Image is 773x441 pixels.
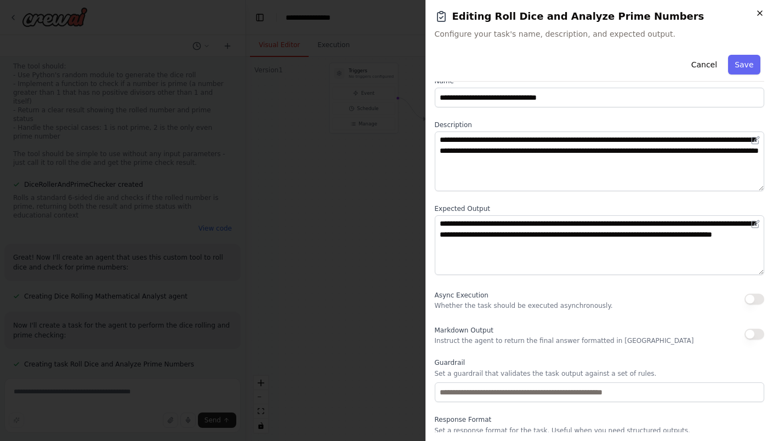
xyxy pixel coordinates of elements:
p: Set a response format for the task. Useful when you need structured outputs. [435,426,765,435]
h2: Editing Roll Dice and Analyze Prime Numbers [435,9,765,24]
p: Set a guardrail that validates the task output against a set of rules. [435,369,765,378]
button: Save [728,55,760,75]
label: Guardrail [435,358,765,367]
span: Async Execution [435,291,488,299]
p: Instruct the agent to return the final answer formatted in [GEOGRAPHIC_DATA] [435,336,694,345]
label: Response Format [435,415,765,424]
label: Description [435,121,765,129]
span: Configure your task's name, description, and expected output. [435,28,765,39]
label: Expected Output [435,204,765,213]
span: Markdown Output [435,327,493,334]
button: Open in editor [749,217,762,231]
button: Open in editor [749,134,762,147]
p: Whether the task should be executed asynchronously. [435,301,613,310]
button: Cancel [684,55,723,75]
